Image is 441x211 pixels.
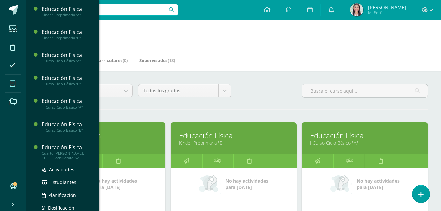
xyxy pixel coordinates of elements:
a: Educación Física [179,130,289,141]
a: Educación Física [310,130,420,141]
a: Educación FísicaKinder Preprimaria "B" [42,28,92,40]
img: no_activities_small.png [330,174,352,194]
a: Mis Extracurriculares(0) [76,55,128,66]
a: Educación FísicaKinder Preprimaria "A" [42,5,92,17]
div: Educación Física [42,74,92,82]
div: Educación Física [42,5,92,13]
div: Educación Física [42,28,92,36]
a: Educación FísicaIII Curso Ciclo Básico "A" [42,97,92,109]
span: (0) [123,58,128,63]
a: Educación FísicaI Curso Ciclo Básico "A" [42,51,92,63]
div: I Curso Ciclo Básico "B" [42,82,92,86]
img: no_activities_small.png [199,174,221,194]
a: Educación FísicaCuarto [PERSON_NAME]. CC.LL. Bachillerato "A" [42,144,92,160]
div: I Curso Ciclo Básico "A" [42,59,92,63]
span: (18) [168,58,175,63]
a: Planificación [42,191,92,199]
a: Todos los grados [138,84,231,97]
a: Educación FísicaI Curso Ciclo Básico "B" [42,74,92,86]
span: No hay actividades para [DATE] [225,178,268,190]
span: No hay actividades para [DATE] [94,178,137,190]
div: III Curso Ciclo Básico "B" [42,128,92,133]
span: Dosificación [48,205,74,211]
input: Busca el curso aquí... [302,84,428,97]
input: Busca un usuario... [31,4,178,15]
span: Mi Perfil [368,10,406,15]
div: III Curso Ciclo Básico "A" [42,105,92,110]
span: Estudiantes [50,179,76,185]
div: Cuarto [PERSON_NAME]. CC.LL. Bachillerato "A" [42,151,92,160]
a: Actividades [42,166,92,173]
img: 7104dee1966dece4cb994d866b427164.png [350,3,363,16]
div: Educación Física [42,51,92,59]
a: Supervisados(18) [139,55,175,66]
div: Educación Física [42,144,92,151]
a: Educación Física [48,130,157,141]
a: I Curso Ciclo Básico "A" [310,140,420,146]
div: Kinder Preprimaria "A" [42,13,92,17]
a: Kinder Preprimaria "A" [48,140,157,146]
span: Todos los grados [143,84,213,97]
span: No hay actividades para [DATE] [357,178,400,190]
div: Educación Física [42,97,92,105]
span: [PERSON_NAME] [368,4,406,11]
span: Actividades [49,166,74,173]
a: Kinder Preprimaria "B" [179,140,289,146]
div: Kinder Preprimaria "B" [42,36,92,40]
a: Educación FísicaIII Curso Ciclo Básico "B" [42,121,92,133]
a: Estudiantes [42,178,92,186]
div: Educación Física [42,121,92,128]
span: Planificación [48,192,76,198]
